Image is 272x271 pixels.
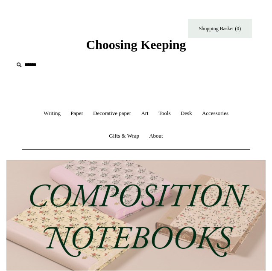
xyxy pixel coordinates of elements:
a: Shopping Basket (0) [188,19,252,38]
a: Decorative paper [89,102,135,125]
a: Gifts & Wrap [105,125,143,147]
img: 202302 Composition ledgers.jpg__PID:69722ee6-fa44-49dd-a067-31375e5d54ec [6,160,266,271]
a: Writing [39,102,65,125]
a: Accessories [198,102,233,125]
a: Tools [154,102,175,125]
a: Choosing Keeping [86,44,186,50]
span: Choosing Keeping [86,37,186,52]
a: Paper [66,102,88,125]
a: Desk [176,102,196,125]
a: Art [137,102,152,125]
a: About [145,125,167,147]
